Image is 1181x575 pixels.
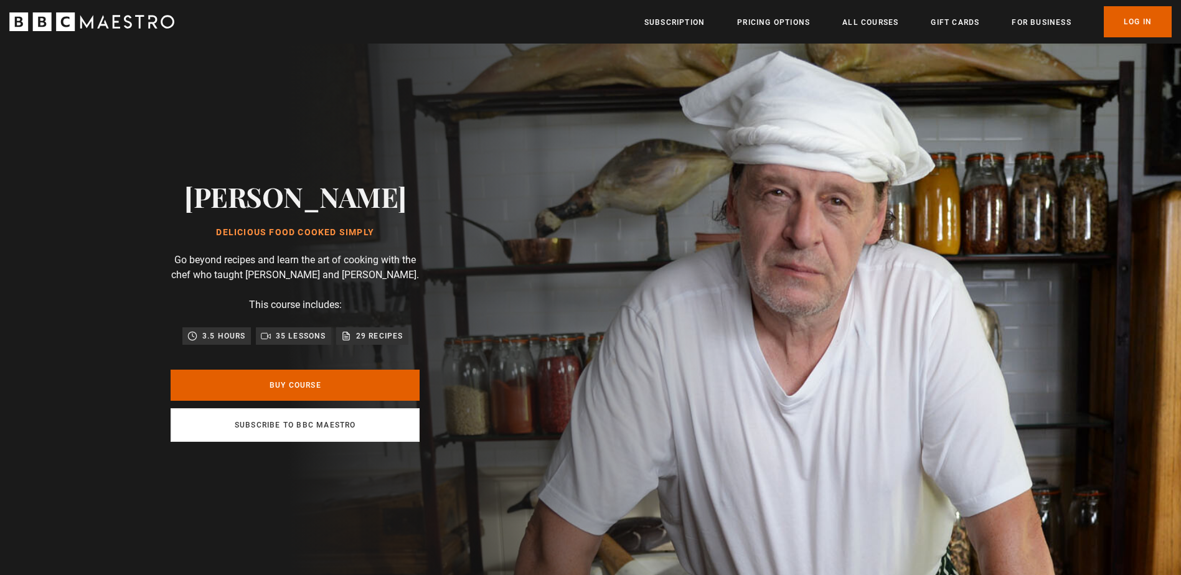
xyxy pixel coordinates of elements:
[737,16,810,29] a: Pricing Options
[249,297,342,312] p: This course includes:
[171,370,420,401] a: Buy Course
[9,12,174,31] svg: BBC Maestro
[276,330,326,342] p: 35 lessons
[171,408,420,442] a: Subscribe to BBC Maestro
[202,330,246,342] p: 3.5 hours
[1104,6,1172,37] a: Log In
[171,253,420,283] p: Go beyond recipes and learn the art of cooking with the chef who taught [PERSON_NAME] and [PERSON...
[644,16,705,29] a: Subscription
[184,180,407,212] h2: [PERSON_NAME]
[184,228,407,238] h1: Delicious Food Cooked Simply
[1012,16,1071,29] a: For business
[356,330,403,342] p: 29 recipes
[644,6,1172,37] nav: Primary
[842,16,898,29] a: All Courses
[931,16,979,29] a: Gift Cards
